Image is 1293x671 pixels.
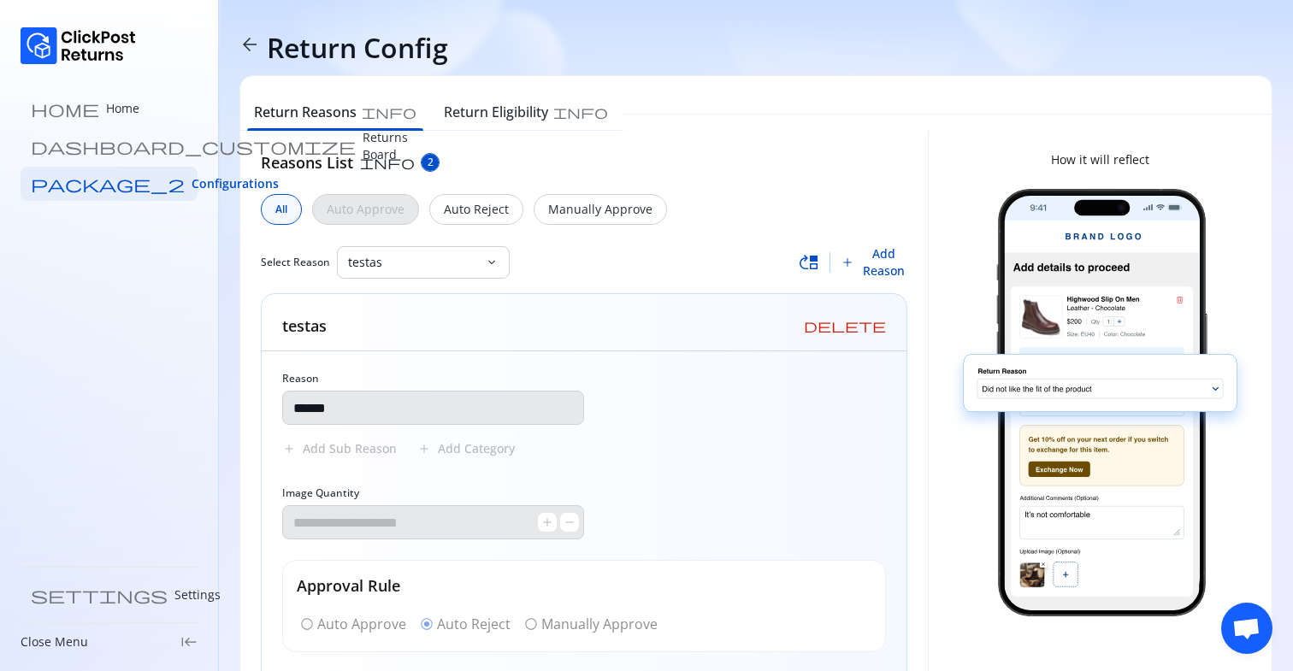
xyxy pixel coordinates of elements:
span: move_up [799,252,819,273]
span: settings [31,586,168,603]
h6: Return Reasons [254,102,357,122]
span: keyboard_tab_rtl [180,633,198,650]
p: Auto Reject [444,201,509,218]
span: dashboard_customize [31,138,356,155]
a: home Home [21,91,198,126]
p: Close Menu [21,633,88,650]
p: Settings [174,586,221,603]
img: Logo [21,27,136,64]
span: info [362,105,416,119]
p: Home [106,100,139,117]
a: package_2 Configurations [21,167,198,201]
p: Auto Approve [327,201,404,218]
p: testas [348,254,478,271]
p: Returns Board [363,129,408,163]
span: Configurations [192,175,279,192]
div: Open chat [1221,603,1272,654]
img: return-image [949,189,1251,616]
span: add [841,256,854,269]
span: keyboard_arrow_down [485,256,499,269]
label: Image Quantity [282,486,359,500]
button: Add Reason [841,245,908,280]
span: Select Reason [261,256,330,269]
span: arrow_back [239,34,260,55]
span: info [360,156,415,169]
div: Close Menukeyboard_tab_rtl [21,633,198,650]
span: info [553,105,608,119]
a: dashboard_customize Returns Board [21,129,198,163]
span: delete [804,319,886,333]
span: 2 [428,156,434,169]
label: Reason [282,372,319,386]
span: home [31,100,99,117]
h5: Approval Rule [297,574,871,597]
a: settings Settings [21,578,198,612]
h4: Return Config [267,31,448,65]
h5: testas [282,315,327,337]
span: Add Reason [861,245,908,280]
p: Manually Approve [548,201,652,218]
h5: Reasons List [261,151,353,174]
p: How it will reflect [1051,151,1149,168]
span: package_2 [31,175,185,192]
h6: Return Eligibility [444,102,548,122]
span: All [275,203,287,216]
